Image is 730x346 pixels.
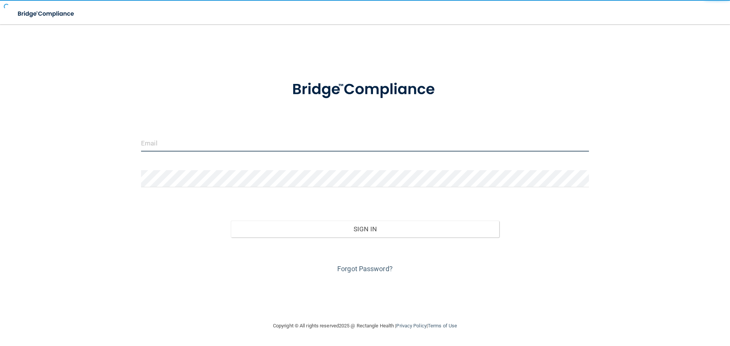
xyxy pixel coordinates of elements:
a: Terms of Use [428,323,457,329]
button: Sign In [231,221,500,237]
a: Forgot Password? [337,265,393,273]
img: bridge_compliance_login_screen.278c3ca4.svg [276,70,454,109]
a: Privacy Policy [396,323,426,329]
img: bridge_compliance_login_screen.278c3ca4.svg [11,6,81,22]
div: Copyright © All rights reserved 2025 @ Rectangle Health | | [226,314,504,338]
input: Email [141,134,589,152]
